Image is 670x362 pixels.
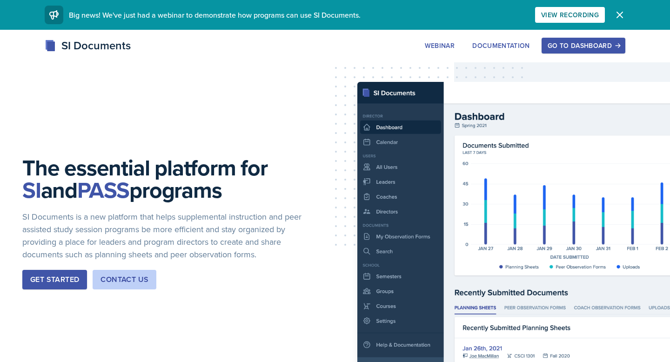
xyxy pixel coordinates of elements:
button: Contact Us [93,270,156,289]
button: Get Started [22,270,87,289]
button: Documentation [466,38,536,54]
div: Go to Dashboard [548,42,619,49]
div: Get Started [30,274,79,285]
span: Big news! We've just had a webinar to demonstrate how programs can use SI Documents. [69,10,361,20]
button: Webinar [419,38,461,54]
button: View Recording [535,7,605,23]
button: Go to Dashboard [542,38,625,54]
div: Documentation [472,42,530,49]
div: Webinar [425,42,455,49]
div: Contact Us [100,274,148,285]
div: View Recording [541,11,599,19]
div: SI Documents [45,37,131,54]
